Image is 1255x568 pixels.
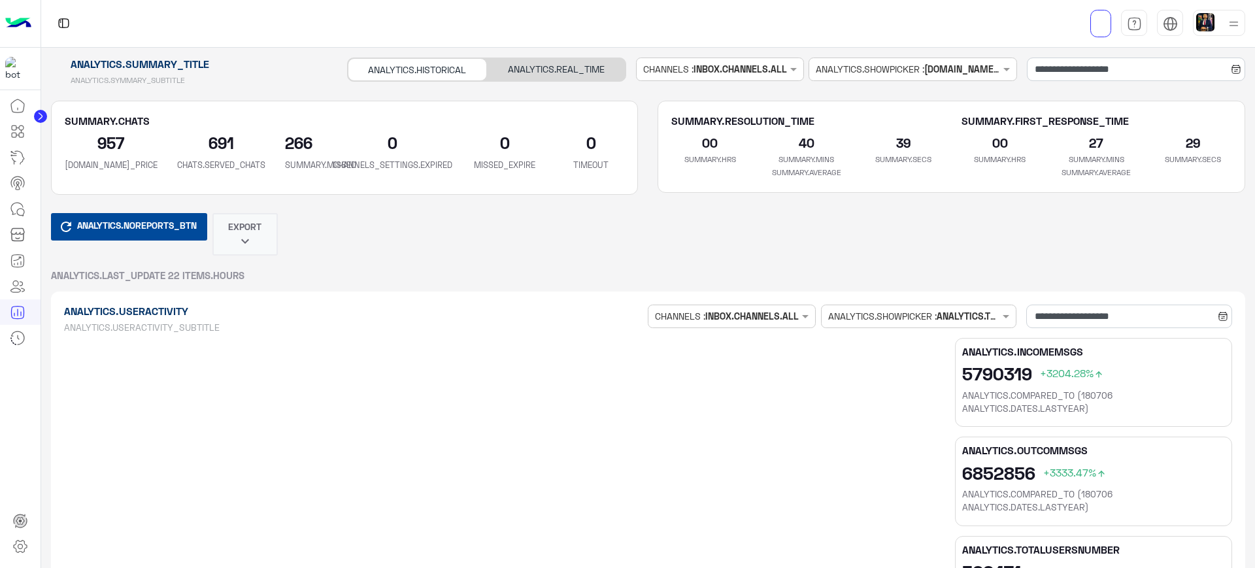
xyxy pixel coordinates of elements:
[285,132,313,153] h2: 266
[51,269,244,282] span: ANALYTICS.LAST_UPDATE 22 ITEMS.HOURS
[472,158,539,171] p: MISSED_EXPIRE
[1127,16,1142,31] img: tab
[962,166,1231,179] p: SUMMARY.AVERAGE
[671,132,748,153] h2: 00
[558,158,624,171] p: TIMEOUT
[671,166,941,179] p: SUMMARY.AVERAGE
[487,58,626,81] div: ANALYTICS.REAL_TIME
[671,114,941,127] h5: SUMMARY.RESOLUTION_TIME
[962,345,1225,358] h5: ANALYTICS.INCOMEMSGS
[237,233,253,249] i: keyboard_arrow_down
[768,153,845,166] p: SUMMARY.MINS
[348,58,486,81] div: ANALYTICS.HISTORICAL
[177,158,265,171] p: CHATS.SERVED_CHATS
[333,158,452,171] p: CHANNELS_SETTINGS.EXPIRED
[56,15,72,31] img: tab
[768,132,845,153] h2: 40
[865,132,942,153] h2: 39
[64,305,643,318] h1: ANALYTICS.USERACTIVITY
[65,132,158,153] h2: 957
[962,444,1225,457] h5: ANALYTICS.OUTCOMMSGS
[1163,16,1178,31] img: tab
[1154,153,1231,166] p: SUMMARY.SECS
[962,132,1039,153] h2: 00
[285,158,313,171] p: SUMMARY.MISSED
[962,462,1225,483] h2: 6852856
[962,543,1225,556] h5: ANALYTICS.TOTALUSERSNUMBER
[64,322,643,333] h5: ANALYTICS.USERACTIVITY_SUBTITLE
[212,213,278,256] button: EXPORTkeyboard_arrow_down
[51,58,333,71] h1: ANALYTICS.SUMMARY_TITLE
[962,363,1225,384] h2: 5790319
[962,389,1225,415] h6: ANALYTICS.COMPARED_TO (180706 ANALYTICS.DATES.LASTYEAR)
[962,114,1231,127] h5: SUMMARY.FIRST_RESPONSE_TIME
[1196,13,1214,31] img: userImage
[962,488,1225,514] h6: ANALYTICS.COMPARED_TO (180706 ANALYTICS.DATES.LASTYEAR)
[1121,10,1147,37] a: tab
[1226,16,1242,32] img: profile
[5,10,31,37] img: Logo
[1043,466,1107,478] span: +3333.47%
[962,153,1039,166] p: SUMMARY.HRS
[558,132,624,153] h2: 0
[65,114,625,127] h5: SUMMARY.CHATS
[51,75,333,86] h5: ANALYTICS.SYMMARY_SUBTITLE
[1058,153,1135,166] p: SUMMARY.MINS
[865,153,942,166] p: SUMMARY.SECS
[1058,132,1135,153] h2: 27
[65,158,158,171] p: [DOMAIN_NAME]_PRICE
[177,132,265,153] h2: 691
[51,213,207,241] button: ANALYTICS.NOREPORTS_BTN
[1040,367,1104,379] span: +3204.28%
[5,57,29,80] img: 1403182699927242
[74,216,200,234] span: ANALYTICS.NOREPORTS_BTN
[671,153,748,166] p: SUMMARY.HRS
[333,132,452,153] h2: 0
[472,132,539,153] h2: 0
[1154,132,1231,153] h2: 29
